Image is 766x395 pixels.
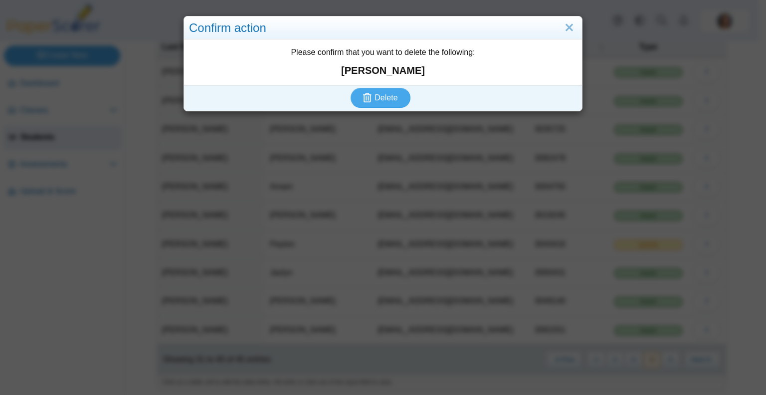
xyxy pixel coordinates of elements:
[375,93,397,102] span: Delete
[351,88,410,108] button: Delete
[189,63,577,77] strong: [PERSON_NAME]
[562,19,577,36] a: Close
[184,16,582,40] div: Confirm action
[184,39,582,84] div: Please confirm that you want to delete the following:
